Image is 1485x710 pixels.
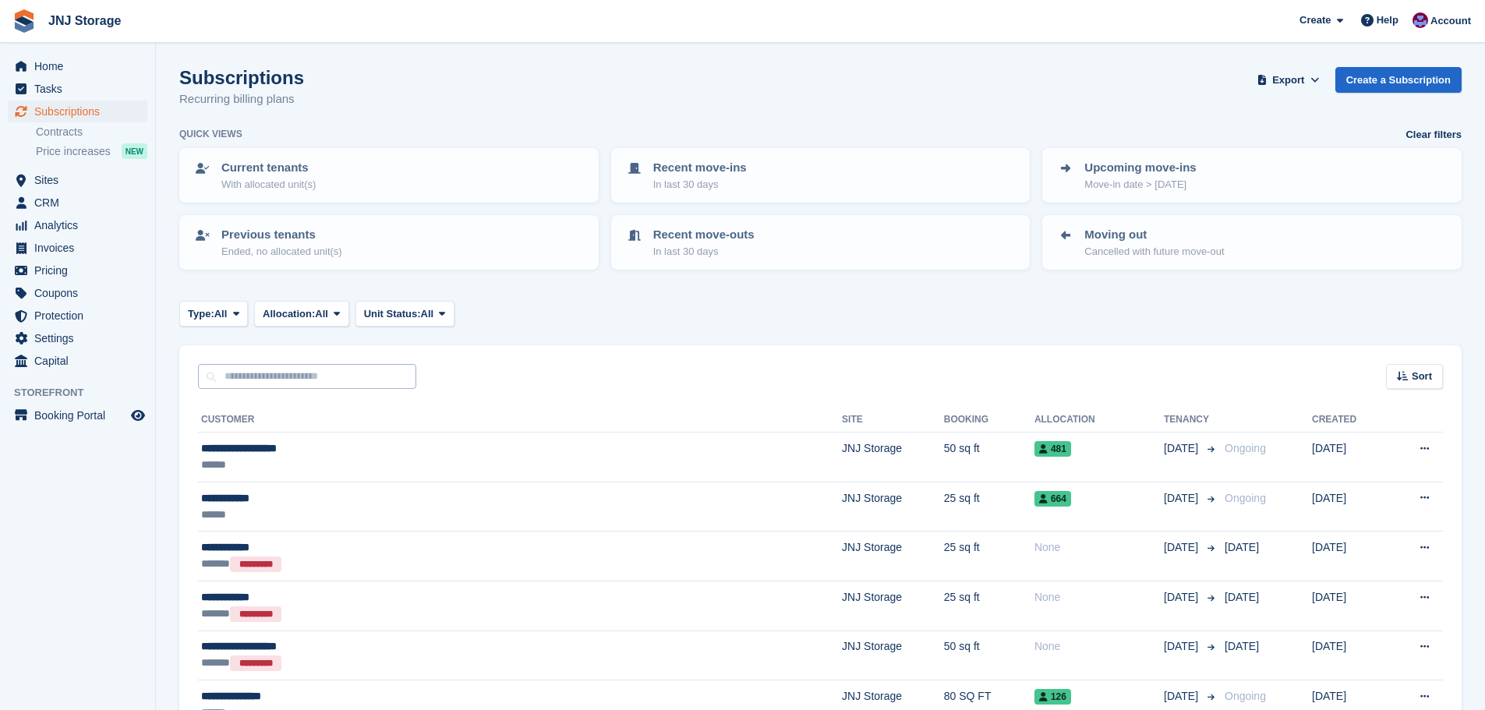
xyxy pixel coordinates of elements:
span: Booking Portal [34,404,128,426]
span: Export [1272,72,1304,88]
p: In last 30 days [653,177,747,193]
a: menu [8,282,147,304]
span: Analytics [34,214,128,236]
th: Allocation [1034,408,1164,433]
span: CRM [34,192,128,214]
th: Created [1312,408,1388,433]
td: 25 sq ft [944,581,1034,631]
p: Previous tenants [221,226,342,244]
span: [DATE] [1164,589,1201,606]
a: menu [8,327,147,349]
td: JNJ Storage [842,581,944,631]
span: 664 [1034,491,1071,507]
img: stora-icon-8386f47178a22dfd0bd8f6a31ec36ba5ce8667c1dd55bd0f319d3a0aa187defe.svg [12,9,36,33]
span: [DATE] [1225,640,1259,652]
a: menu [8,404,147,426]
span: All [214,306,228,322]
span: Type: [188,306,214,322]
p: Current tenants [221,159,316,177]
a: menu [8,192,147,214]
img: Jonathan Scrase [1413,12,1428,28]
span: [DATE] [1164,440,1201,457]
p: With allocated unit(s) [221,177,316,193]
span: Capital [34,350,128,372]
span: Settings [34,327,128,349]
div: NEW [122,143,147,159]
td: [DATE] [1312,581,1388,631]
a: Previous tenants Ended, no allocated unit(s) [181,217,597,268]
a: menu [8,169,147,191]
span: [DATE] [1164,688,1201,705]
a: menu [8,55,147,77]
a: JNJ Storage [42,8,127,34]
a: Moving out Cancelled with future move-out [1044,217,1460,268]
td: 50 sq ft [944,433,1034,482]
a: Recent move-outs In last 30 days [613,217,1029,268]
span: All [315,306,328,322]
span: Invoices [34,237,128,259]
p: Cancelled with future move-out [1084,244,1224,260]
td: [DATE] [1312,433,1388,482]
td: [DATE] [1312,631,1388,680]
a: Recent move-ins In last 30 days [613,150,1029,201]
span: Tasks [34,78,128,100]
span: Account [1430,13,1471,29]
a: menu [8,350,147,372]
a: Clear filters [1405,127,1462,143]
p: Recent move-outs [653,226,755,244]
span: [DATE] [1164,638,1201,655]
td: JNJ Storage [842,631,944,680]
p: Recent move-ins [653,159,747,177]
p: Moving out [1084,226,1224,244]
h6: Quick views [179,127,242,141]
span: Help [1377,12,1398,28]
button: Unit Status: All [355,301,454,327]
h1: Subscriptions [179,67,304,88]
th: Tenancy [1164,408,1218,433]
button: Allocation: All [254,301,349,327]
th: Customer [198,408,842,433]
td: [DATE] [1312,482,1388,532]
a: menu [8,101,147,122]
span: [DATE] [1164,490,1201,507]
a: menu [8,78,147,100]
span: [DATE] [1225,591,1259,603]
td: JNJ Storage [842,482,944,532]
span: Subscriptions [34,101,128,122]
span: Create [1299,12,1331,28]
button: Type: All [179,301,248,327]
span: Ongoing [1225,442,1266,454]
p: In last 30 days [653,244,755,260]
a: menu [8,305,147,327]
td: JNJ Storage [842,532,944,581]
span: 481 [1034,441,1071,457]
button: Export [1254,67,1323,93]
span: Storefront [14,385,155,401]
a: Price increases NEW [36,143,147,160]
span: Pricing [34,260,128,281]
div: None [1034,589,1164,606]
div: None [1034,539,1164,556]
span: Sites [34,169,128,191]
p: Ended, no allocated unit(s) [221,244,342,260]
td: 25 sq ft [944,532,1034,581]
p: Move-in date > [DATE] [1084,177,1196,193]
td: [DATE] [1312,532,1388,581]
span: Home [34,55,128,77]
span: Ongoing [1225,690,1266,702]
th: Booking [944,408,1034,433]
a: Create a Subscription [1335,67,1462,93]
a: menu [8,237,147,259]
a: menu [8,214,147,236]
td: JNJ Storage [842,433,944,482]
div: None [1034,638,1164,655]
span: Ongoing [1225,492,1266,504]
a: Preview store [129,406,147,425]
span: Unit Status: [364,306,421,322]
td: 25 sq ft [944,482,1034,532]
th: Site [842,408,944,433]
span: All [421,306,434,322]
span: Allocation: [263,306,315,322]
a: menu [8,260,147,281]
span: 126 [1034,689,1071,705]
